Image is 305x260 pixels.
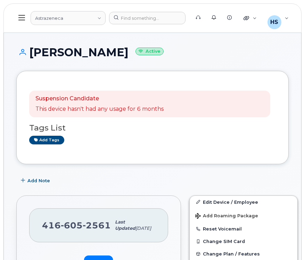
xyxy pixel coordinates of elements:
button: Reset Voicemail [190,223,297,235]
a: Astrazeneca [31,11,106,25]
input: Find something... [109,12,186,24]
div: Quicklinks [239,11,261,25]
h1: [PERSON_NAME] [16,46,289,58]
span: Last updated [115,219,135,231]
button: Add Note [16,175,56,187]
div: Holli Stinnissen [263,11,294,25]
span: Change Plan / Features [203,251,260,257]
span: 416 [42,220,111,230]
small: Active [135,48,164,56]
p: This device hasn't had any usage for 6 months [35,105,164,113]
button: Change Plan / Features [190,248,297,260]
p: Suspension Candidate [35,95,164,103]
span: Add Roaming Package [195,213,258,220]
a: Add tags [29,136,64,144]
span: Add Note [27,177,50,184]
span: HS [270,18,278,26]
span: 605 [61,220,83,230]
span: 2561 [83,220,111,230]
h3: Tags List [29,124,276,132]
a: Edit Device / Employee [190,196,297,208]
button: Change SIM Card [190,235,297,248]
span: [DATE] [135,226,151,231]
button: Add Roaming Package [190,208,297,223]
